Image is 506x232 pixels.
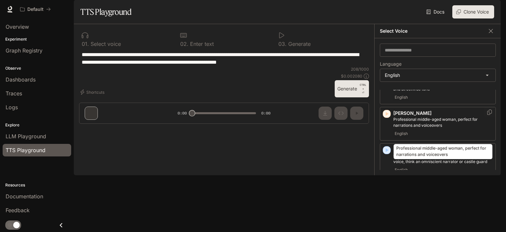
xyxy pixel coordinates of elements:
[393,93,409,101] span: English
[287,41,311,47] p: Generate
[79,87,107,97] button: Shortcuts
[452,5,494,18] button: Clone Voice
[393,116,493,128] p: Professional middle-aged woman, perfect for narrations and voiceovers
[278,41,287,47] p: 0 3 .
[341,73,362,79] p: $ 0.002080
[380,62,402,66] p: Language
[394,144,492,159] div: Professional middle-aged woman, perfect for narrations and voiceovers
[82,41,89,47] p: 0 1 .
[393,110,493,116] p: [PERSON_NAME]
[393,130,409,138] span: English
[188,41,214,47] p: Enter text
[89,41,121,47] p: Select voice
[335,80,369,97] button: GenerateCTRL +⏎
[27,7,43,12] p: Default
[393,166,409,174] span: English
[380,69,495,82] div: English
[425,5,447,18] a: Docs
[180,41,188,47] p: 0 2 .
[80,5,131,18] h1: TTS Playground
[486,110,493,115] button: Copy Voice ID
[360,83,366,95] p: ⏎
[360,83,366,91] p: CTRL +
[17,3,54,16] button: All workspaces
[351,66,369,72] p: 208 / 1000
